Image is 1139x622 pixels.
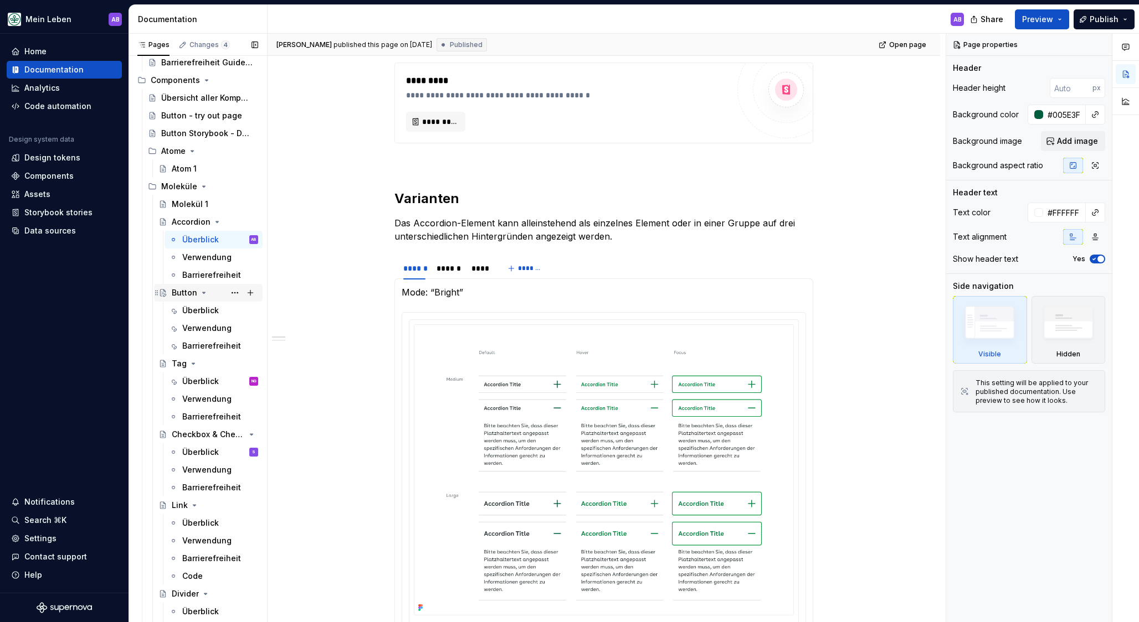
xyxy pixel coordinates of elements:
[154,496,263,514] a: Link
[953,281,1014,292] div: Side navigation
[1050,78,1092,98] input: Auto
[182,464,232,475] div: Verwendung
[953,15,962,24] div: AB
[165,408,263,426] a: Barrierefreiheit
[221,40,230,49] span: 4
[165,319,263,337] a: Verwendung
[154,585,263,603] a: Divider
[7,566,122,584] button: Help
[981,14,1003,25] span: Share
[953,136,1022,147] div: Background image
[161,57,253,68] div: Barrierefreiheit Guidelines
[1074,9,1135,29] button: Publish
[154,195,263,213] a: Molekül 1
[953,109,1019,120] div: Background color
[953,160,1043,171] div: Background aspect ratio
[111,15,120,24] div: AB
[7,79,122,97] a: Analytics
[182,411,241,422] div: Barrierefreiheit
[165,231,263,248] a: ÜberblickAB
[165,372,263,390] a: ÜberblickNG
[252,376,256,387] div: NG
[165,266,263,284] a: Barrierefreiheit
[875,37,931,53] a: Open page
[24,569,42,580] div: Help
[24,496,75,507] div: Notifications
[24,46,47,57] div: Home
[7,185,122,203] a: Assets
[154,284,263,302] a: Button
[402,286,806,299] p: Mode: “Bright”
[137,40,170,49] div: Pages
[143,142,263,160] div: Atome
[7,530,122,547] a: Settings
[953,296,1027,364] div: Visible
[334,40,432,49] div: published this page on [DATE]
[1043,203,1086,222] input: Auto
[182,535,232,546] div: Verwendung
[2,7,126,31] button: Mein LebenAB
[165,567,263,585] a: Code
[182,447,219,458] div: Überblick
[161,146,186,157] div: Atome
[172,500,188,511] div: Link
[182,269,241,281] div: Barrierefreiheit
[450,40,483,49] span: Published
[7,493,122,511] button: Notifications
[37,602,92,613] svg: Supernova Logo
[24,515,66,526] div: Search ⌘K
[161,110,242,121] div: Button - try out page
[24,189,50,200] div: Assets
[143,178,263,195] div: Moleküle
[7,511,122,529] button: Search ⌘K
[143,107,263,125] a: Button - try out page
[24,82,60,94] div: Analytics
[165,390,263,408] a: Verwendung
[172,588,199,599] div: Divider
[976,379,1098,405] div: This setting will be applied to your published documentation. Use preview to see how it looks.
[1073,255,1085,263] label: Yes
[189,40,230,49] div: Changes
[172,163,197,174] div: Atom 1
[182,323,232,334] div: Verwendung
[7,167,122,185] a: Components
[182,606,219,617] div: Überblick
[182,571,203,582] div: Code
[7,61,122,79] a: Documentation
[251,234,256,245] div: AB
[165,479,263,496] a: Barrierefreiheit
[1041,131,1105,151] button: Add image
[953,253,1018,265] div: Show header text
[161,181,197,192] div: Moleküle
[165,461,263,479] a: Verwendung
[165,337,263,355] a: Barrierefreiheit
[182,305,219,316] div: Überblick
[165,603,263,620] a: Überblick
[394,216,813,243] p: Das Accordion-Element kann alleinstehend als einzelnes Element oder in einer Gruppe auf drei unte...
[182,340,241,351] div: Barrierefreiheit
[24,207,93,218] div: Storybook stories
[165,550,263,567] a: Barrierefreiheit
[165,514,263,532] a: Überblick
[165,248,263,266] a: Verwendung
[172,429,245,440] div: Checkbox & Checkbox Group
[143,89,263,107] a: Übersicht aller Komponenten
[154,160,263,178] a: Atom 1
[953,63,981,74] div: Header
[151,75,200,86] div: Components
[1022,14,1053,25] span: Preview
[154,426,263,443] a: Checkbox & Checkbox Group
[7,149,122,167] a: Design tokens
[7,548,122,566] button: Contact support
[1056,350,1080,359] div: Hidden
[24,170,74,182] div: Components
[172,216,211,227] div: Accordion
[953,187,998,198] div: Header text
[133,71,263,89] div: Components
[24,225,76,236] div: Data sources
[8,13,21,26] img: df5db9ef-aba0-4771-bf51-9763b7497661.png
[24,64,84,75] div: Documentation
[143,54,263,71] a: Barrierefreiheit Guidelines
[1015,9,1069,29] button: Preview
